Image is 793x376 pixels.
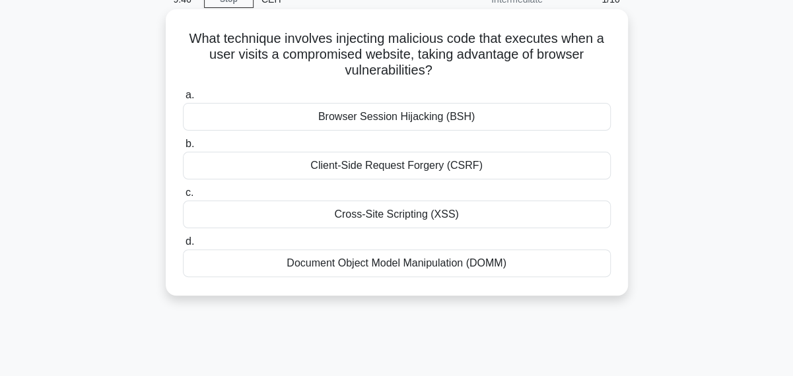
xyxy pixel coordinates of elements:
div: Browser Session Hijacking (BSH) [183,103,611,131]
span: b. [186,138,194,149]
h5: What technique involves injecting malicious code that executes when a user visits a compromised w... [182,30,612,79]
div: Document Object Model Manipulation (DOMM) [183,249,611,277]
div: Cross-Site Scripting (XSS) [183,201,611,228]
div: Client-Side Request Forgery (CSRF) [183,152,611,179]
span: c. [186,187,193,198]
span: d. [186,235,194,247]
span: a. [186,89,194,100]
